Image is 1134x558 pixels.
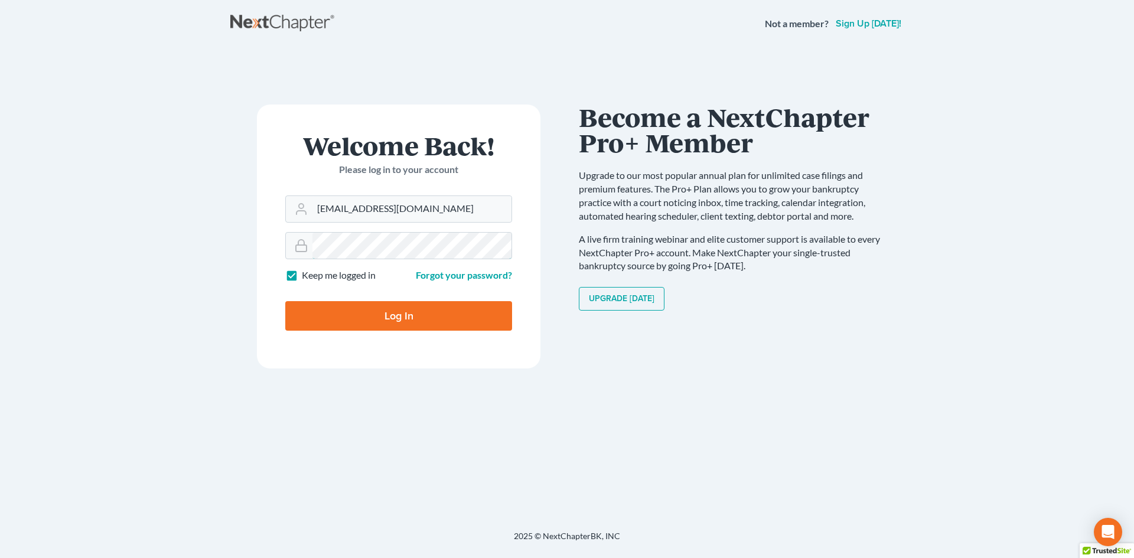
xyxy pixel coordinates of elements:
a: Upgrade [DATE] [579,287,664,311]
input: Email Address [312,196,511,222]
h1: Become a NextChapter Pro+ Member [579,105,892,155]
div: Open Intercom Messenger [1094,518,1122,546]
a: Forgot your password? [416,269,512,280]
p: A live firm training webinar and elite customer support is available to every NextChapter Pro+ ac... [579,233,892,273]
p: Upgrade to our most popular annual plan for unlimited case filings and premium features. The Pro+... [579,169,892,223]
p: Please log in to your account [285,163,512,177]
a: Sign up [DATE]! [833,19,904,28]
h1: Welcome Back! [285,133,512,158]
strong: Not a member? [765,17,829,31]
input: Log In [285,301,512,331]
label: Keep me logged in [302,269,376,282]
div: 2025 © NextChapterBK, INC [230,530,904,552]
